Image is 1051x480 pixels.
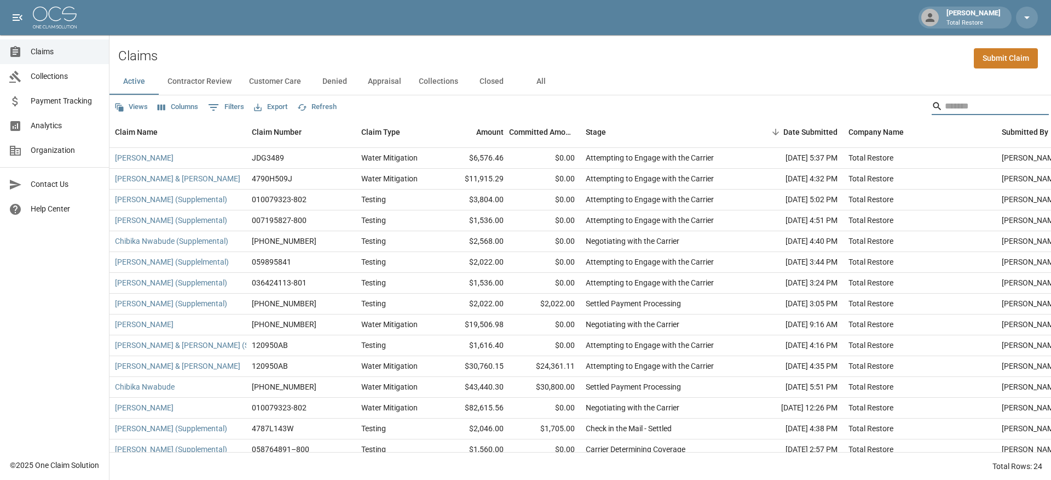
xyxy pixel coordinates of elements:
[509,117,580,147] div: Committed Amount
[205,99,247,116] button: Show filters
[744,439,843,460] div: [DATE] 2:57 PM
[467,68,516,95] button: Closed
[744,294,843,315] div: [DATE] 3:05 PM
[509,294,580,315] div: $2,022.00
[240,68,310,95] button: Customer Care
[509,148,580,169] div: $0.00
[10,460,99,471] div: © 2025 One Claim Solution
[361,298,386,309] div: Testing
[115,423,227,434] a: [PERSON_NAME] (Supplemental)
[115,381,175,392] a: Chibika Nwabude
[848,236,893,247] div: Total Restore
[586,381,681,392] div: Settled Payment Processing
[438,148,509,169] div: $6,576.46
[509,273,580,294] div: $0.00
[586,256,714,267] div: Attempting to Engage with the Carrier
[586,152,714,163] div: Attempting to Engage with the Carrier
[252,236,316,247] div: 01-009-031656
[509,210,580,231] div: $0.00
[768,124,783,140] button: Sort
[509,419,580,439] div: $1,705.00
[942,8,1005,27] div: [PERSON_NAME]
[848,319,893,330] div: Total Restore
[109,117,246,147] div: Claim Name
[848,173,893,184] div: Total Restore
[115,236,228,247] a: Chibika Nwabude (Supplemental)
[744,231,843,252] div: [DATE] 4:40 PM
[115,117,158,147] div: Claim Name
[359,68,410,95] button: Appraisal
[31,179,100,190] span: Contact Us
[438,294,509,315] div: $2,022.00
[438,117,509,147] div: Amount
[33,7,77,28] img: ocs-logo-white-transparent.png
[361,117,400,147] div: Claim Type
[509,117,575,147] div: Committed Amount
[361,319,418,330] div: Water Mitigation
[848,298,893,309] div: Total Restore
[783,117,838,147] div: Date Submitted
[1002,117,1048,147] div: Submitted By
[115,152,174,163] a: [PERSON_NAME]
[509,377,580,398] div: $30,800.00
[586,298,681,309] div: Settled Payment Processing
[586,402,679,413] div: Negotiating with the Carrier
[109,68,159,95] button: Active
[361,381,418,392] div: Water Mitigation
[252,277,307,288] div: 036424113-801
[509,398,580,419] div: $0.00
[744,252,843,273] div: [DATE] 3:44 PM
[361,236,386,247] div: Testing
[252,340,288,351] div: 120950AB
[744,273,843,294] div: [DATE] 3:24 PM
[946,19,1001,28] p: Total Restore
[252,298,316,309] div: 01-009-228340
[252,402,307,413] div: 010079323-802
[361,277,386,288] div: Testing
[438,273,509,294] div: $1,536.00
[744,377,843,398] div: [DATE] 5:51 PM
[509,169,580,190] div: $0.00
[932,98,1049,117] div: Search
[580,117,744,147] div: Stage
[155,99,201,116] button: Select columns
[112,99,151,116] button: Views
[252,194,307,205] div: 010079323-802
[744,169,843,190] div: [DATE] 4:32 PM
[246,117,356,147] div: Claim Number
[848,117,904,147] div: Company Name
[586,277,714,288] div: Attempting to Engage with the Carrier
[115,361,240,372] a: [PERSON_NAME] & [PERSON_NAME]
[848,256,893,267] div: Total Restore
[744,356,843,377] div: [DATE] 4:35 PM
[252,444,309,455] div: 058764891–800
[115,256,229,267] a: [PERSON_NAME] (Supplelmental)
[438,190,509,210] div: $3,804.00
[744,398,843,419] div: [DATE] 12:26 PM
[586,423,672,434] div: Check in the Mail - Settled
[744,117,843,147] div: Date Submitted
[356,117,438,147] div: Claim Type
[974,48,1038,68] a: Submit Claim
[361,256,386,267] div: Testing
[252,319,316,330] div: 01-009-228340
[848,215,893,226] div: Total Restore
[31,71,100,82] span: Collections
[848,152,893,163] div: Total Restore
[509,252,580,273] div: $0.00
[438,315,509,335] div: $19,506.98
[31,95,100,107] span: Payment Tracking
[848,402,893,413] div: Total Restore
[848,423,893,434] div: Total Restore
[438,210,509,231] div: $1,536.00
[438,398,509,419] div: $82,615.56
[115,277,227,288] a: [PERSON_NAME] (Supplemental)
[992,461,1042,472] div: Total Rows: 24
[115,340,294,351] a: [PERSON_NAME] & [PERSON_NAME] (Supplemental)
[586,173,714,184] div: Attempting to Engage with the Carrier
[744,315,843,335] div: [DATE] 9:16 AM
[586,319,679,330] div: Negotiating with the Carrier
[586,340,714,351] div: Attempting to Engage with the Carrier
[31,145,100,156] span: Organization
[7,7,28,28] button: open drawer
